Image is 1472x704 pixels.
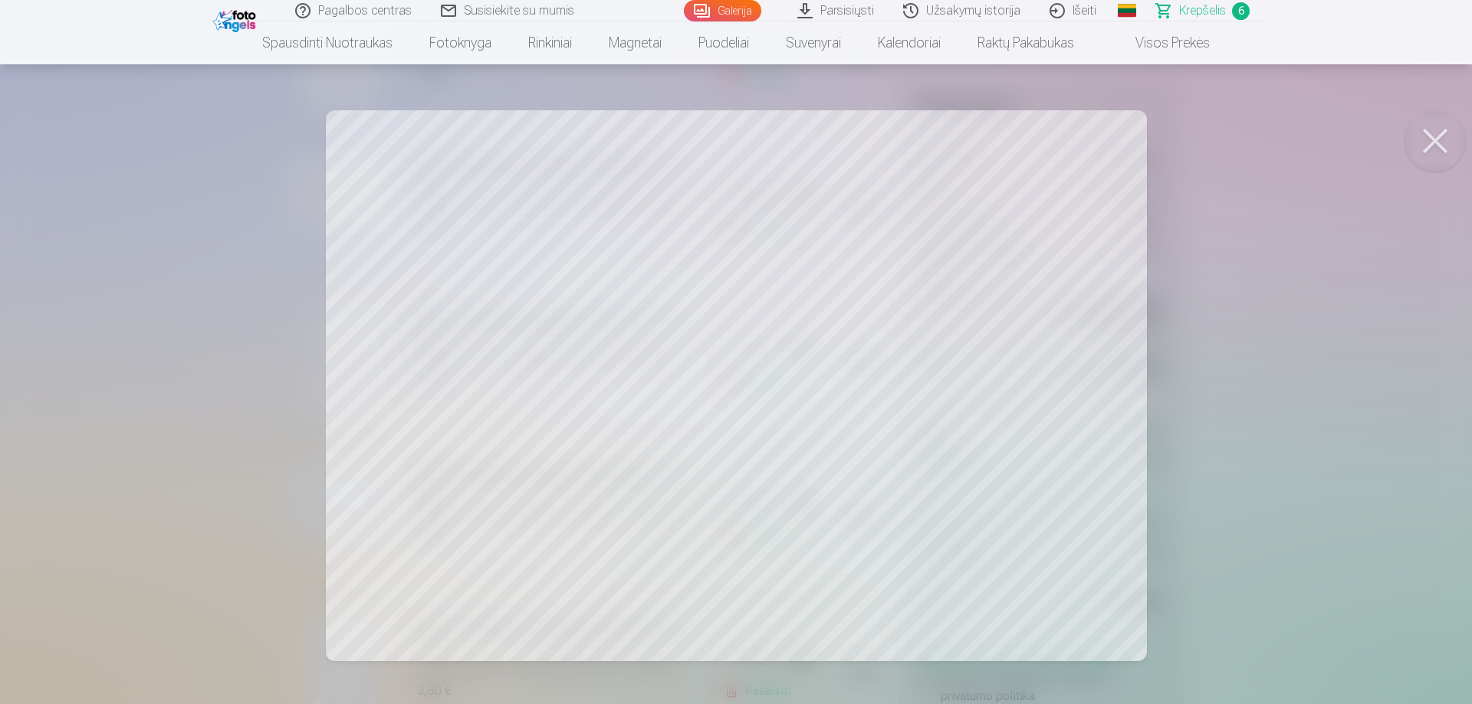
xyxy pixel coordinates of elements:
[859,21,959,64] a: Kalendoriai
[1092,21,1228,64] a: Visos prekės
[213,6,260,32] img: /fa2
[244,21,411,64] a: Spausdinti nuotraukas
[411,21,510,64] a: Fotoknyga
[510,21,590,64] a: Rinkiniai
[1179,2,1226,20] span: Krepšelis
[590,21,680,64] a: Magnetai
[1232,2,1250,20] span: 6
[767,21,859,64] a: Suvenyrai
[959,21,1092,64] a: Raktų pakabukas
[680,21,767,64] a: Puodeliai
